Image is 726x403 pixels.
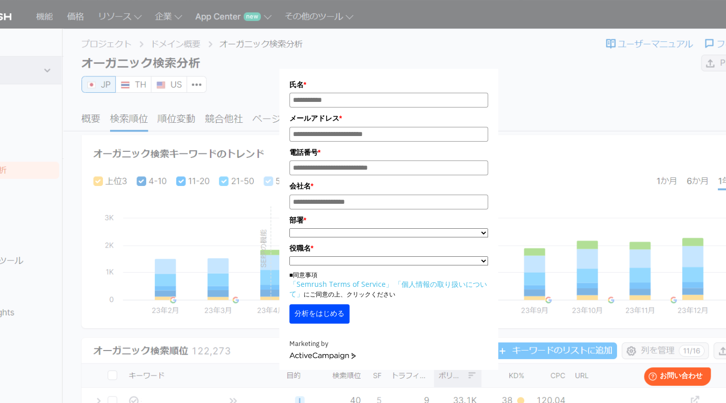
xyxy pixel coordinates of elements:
[289,214,488,226] label: 部署
[289,279,487,299] a: 「個人情報の取り扱いについて」
[635,363,715,392] iframe: Help widget launcher
[289,279,393,289] a: 「Semrush Terms of Service」
[289,147,488,158] label: 電話番号
[289,243,488,254] label: 役職名
[289,113,488,124] label: メールアドレス
[289,339,488,350] div: Marketing by
[289,271,488,299] p: ■同意事項 にご同意の上、クリックください
[289,180,488,192] label: 会社名
[289,304,349,324] button: 分析をはじめる
[289,79,488,90] label: 氏名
